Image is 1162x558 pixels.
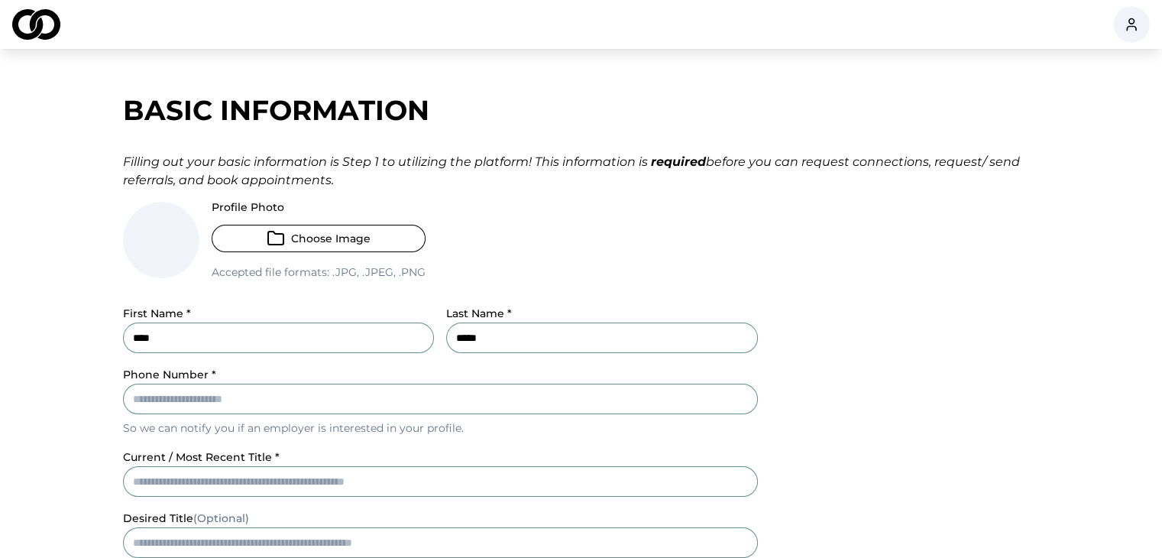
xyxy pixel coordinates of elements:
p: Accepted file formats: [212,264,426,280]
label: Last Name * [446,307,512,320]
label: Profile Photo [212,202,426,212]
span: .jpg, .jpeg, .png [329,265,426,279]
label: current / most recent title * [123,450,280,464]
label: desired title [123,511,249,525]
label: Phone Number * [123,368,216,381]
label: First Name * [123,307,191,320]
img: logo [12,9,60,40]
span: (Optional) [193,511,249,525]
p: So we can notify you if an employer is interested in your profile. [123,420,758,436]
div: Basic Information [123,95,1040,125]
button: Choose Image [212,225,426,252]
div: Filling out your basic information is Step 1 to utilizing the platform! This information is befor... [123,153,1040,190]
strong: required [651,154,706,169]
